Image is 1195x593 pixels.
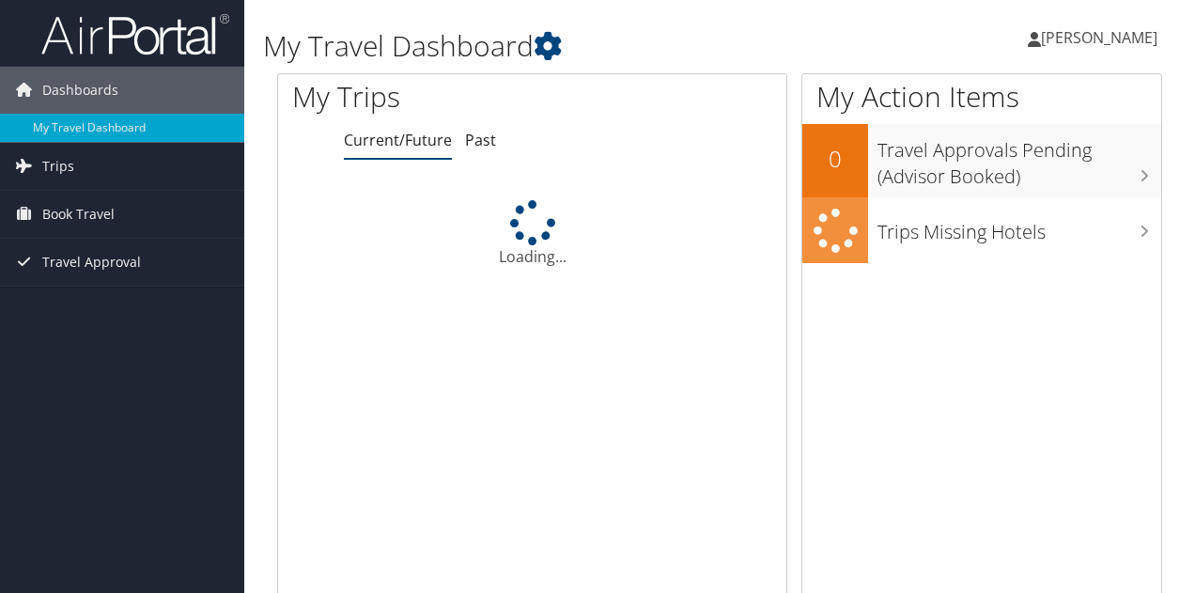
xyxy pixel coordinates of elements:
a: [PERSON_NAME] [1028,9,1176,66]
span: Travel Approval [42,239,141,286]
span: Book Travel [42,191,115,238]
img: airportal-logo.png [41,12,229,56]
span: [PERSON_NAME] [1041,27,1157,48]
h2: 0 [802,143,868,175]
h3: Travel Approvals Pending (Advisor Booked) [877,128,1161,190]
h1: My Action Items [802,77,1161,117]
h3: Trips Missing Hotels [877,210,1161,245]
span: Trips [42,143,74,190]
div: Loading... [278,200,786,268]
a: Past [465,130,496,150]
h1: My Travel Dashboard [263,26,872,66]
h1: My Trips [292,77,561,117]
a: 0Travel Approvals Pending (Advisor Booked) [802,124,1161,196]
a: Trips Missing Hotels [802,197,1161,264]
span: Dashboards [42,67,118,114]
a: Current/Future [344,130,452,150]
